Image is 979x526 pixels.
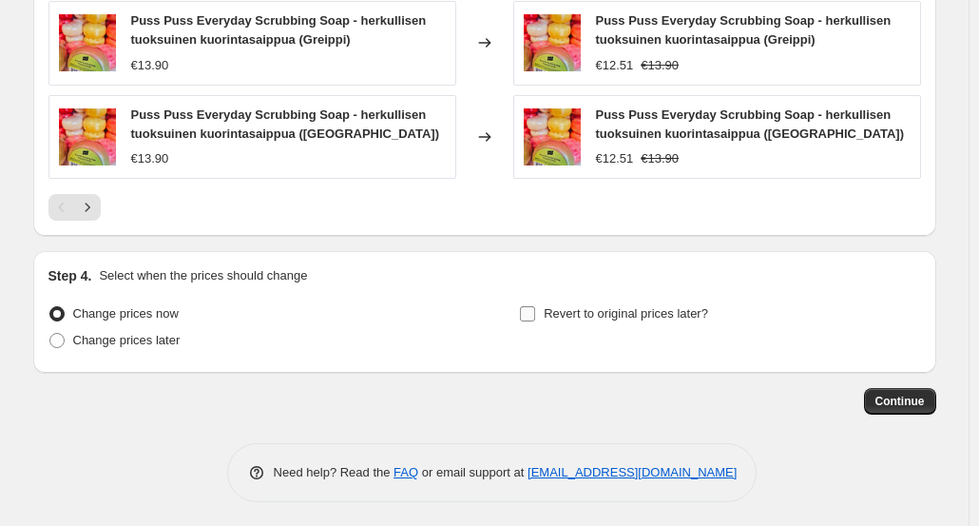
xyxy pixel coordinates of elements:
[418,465,528,479] span: or email support at
[59,14,116,71] img: Puss_Puss_Everyday_Scrubbing_Soap_kuorintasaippuat_80x.jpg
[528,465,737,479] a: [EMAIL_ADDRESS][DOMAIN_NAME]
[544,306,708,321] span: Revert to original prices later?
[131,56,169,75] div: €13.90
[864,388,936,415] button: Continue
[73,306,179,321] span: Change prices now
[131,149,169,168] div: €13.90
[641,56,679,75] strike: €13.90
[48,194,101,221] nav: Pagination
[274,465,394,479] span: Need help? Read the
[596,149,634,168] div: €12.51
[524,14,581,71] img: Puss_Puss_Everyday_Scrubbing_Soap_kuorintasaippuat_80x.jpg
[99,266,307,285] p: Select when the prices should change
[394,465,418,479] a: FAQ
[131,13,427,47] span: Puss Puss Everyday Scrubbing Soap - herkullisen tuoksuinen kuorintasaippua (Greippi)
[59,108,116,166] img: Puss_Puss_Everyday_Scrubbing_Soap_kuorintasaippuat_80x.jpg
[48,266,92,285] h2: Step 4.
[596,107,905,141] span: Puss Puss Everyday Scrubbing Soap - herkullisen tuoksuinen kuorintasaippua ([GEOGRAPHIC_DATA])
[875,394,925,409] span: Continue
[596,13,892,47] span: Puss Puss Everyday Scrubbing Soap - herkullisen tuoksuinen kuorintasaippua (Greippi)
[641,149,679,168] strike: €13.90
[596,56,634,75] div: €12.51
[74,194,101,221] button: Next
[73,333,181,347] span: Change prices later
[131,107,440,141] span: Puss Puss Everyday Scrubbing Soap - herkullisen tuoksuinen kuorintasaippua ([GEOGRAPHIC_DATA])
[524,108,581,166] img: Puss_Puss_Everyday_Scrubbing_Soap_kuorintasaippuat_80x.jpg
